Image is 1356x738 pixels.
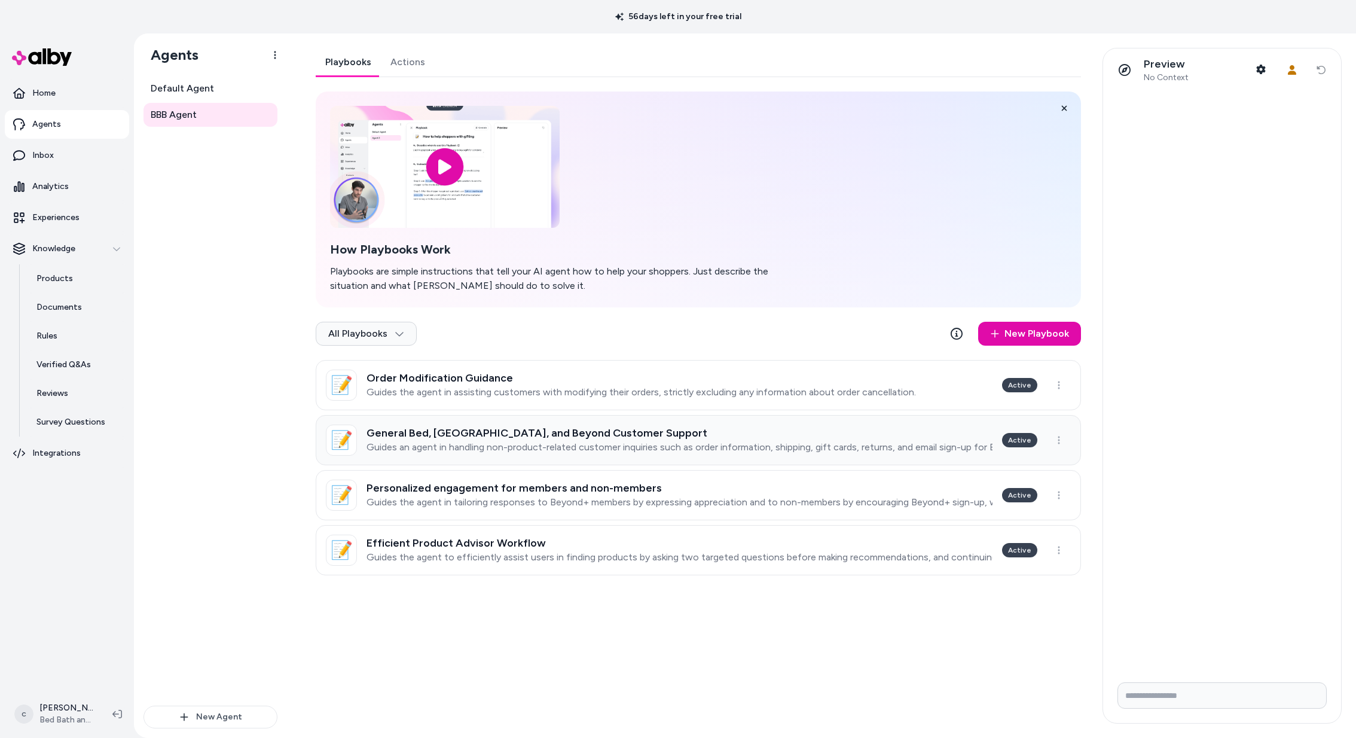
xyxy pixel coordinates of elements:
p: [PERSON_NAME] [39,702,93,714]
p: Guides the agent in tailoring responses to Beyond+ members by expressing appreciation and to non-... [367,496,992,508]
a: Analytics [5,172,129,201]
p: Integrations [32,447,81,459]
a: Survey Questions [25,408,129,437]
span: No Context [1144,72,1189,83]
div: 📝 [326,535,357,566]
span: All Playbooks [328,328,404,340]
div: 📝 [326,370,357,401]
p: Home [32,87,56,99]
a: Actions [381,48,435,77]
a: Products [25,264,129,293]
a: Documents [25,293,129,322]
h1: Agents [141,46,198,64]
a: Agents [5,110,129,139]
a: Reviews [25,379,129,408]
p: Inbox [32,150,54,161]
button: Knowledge [5,234,129,263]
a: Rules [25,322,129,350]
p: Survey Questions [36,416,105,428]
a: Default Agent [143,77,277,100]
div: 📝 [326,425,357,456]
p: Documents [36,301,82,313]
a: 📝Personalized engagement for members and non-membersGuides the agent in tailoring responses to Be... [316,470,1081,520]
span: BBB Agent [151,108,197,122]
a: Experiences [5,203,129,232]
img: alby Logo [12,48,72,66]
p: Reviews [36,388,68,400]
p: Guides the agent to efficiently assist users in finding products by asking two targeted questions... [367,551,992,563]
a: New Playbook [978,322,1081,346]
p: Verified Q&As [36,359,91,371]
span: Default Agent [151,81,214,96]
span: c [14,705,33,724]
h3: Personalized engagement for members and non-members [367,482,992,494]
a: 📝Order Modification GuidanceGuides the agent in assisting customers with modifying their orders, ... [316,360,1081,410]
a: 📝Efficient Product Advisor WorkflowGuides the agent to efficiently assist users in finding produc... [316,525,1081,575]
div: Active [1002,433,1037,447]
h2: How Playbooks Work [330,242,789,257]
a: Playbooks [316,48,381,77]
h3: General Bed, [GEOGRAPHIC_DATA], and Beyond Customer Support [367,427,992,439]
a: 📝General Bed, [GEOGRAPHIC_DATA], and Beyond Customer SupportGuides an agent in handling non-produ... [316,415,1081,465]
a: Inbox [5,141,129,170]
a: Home [5,79,129,108]
div: Active [1002,488,1037,502]
h3: Order Modification Guidance [367,372,916,384]
div: Active [1002,378,1037,392]
p: Guides the agent in assisting customers with modifying their orders, strictly excluding any infor... [367,386,916,398]
p: 56 days left in your free trial [608,11,749,23]
button: c[PERSON_NAME]Bed Bath and Beyond [7,695,103,733]
p: Products [36,273,73,285]
p: Preview [1144,57,1189,71]
p: Agents [32,118,61,130]
a: Integrations [5,439,129,468]
p: Analytics [32,181,69,193]
button: All Playbooks [316,322,417,346]
p: Experiences [32,212,80,224]
button: New Agent [143,706,277,728]
p: Knowledge [32,243,75,255]
p: Rules [36,330,57,342]
p: Playbooks are simple instructions that tell your AI agent how to help your shoppers. Just describ... [330,264,789,293]
div: Active [1002,543,1037,557]
a: Verified Q&As [25,350,129,379]
p: Guides an agent in handling non-product-related customer inquiries such as order information, shi... [367,441,992,453]
div: 📝 [326,480,357,511]
a: BBB Agent [143,103,277,127]
span: Bed Bath and Beyond [39,714,93,726]
input: Write your prompt here [1117,682,1327,709]
h3: Efficient Product Advisor Workflow [367,537,992,549]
